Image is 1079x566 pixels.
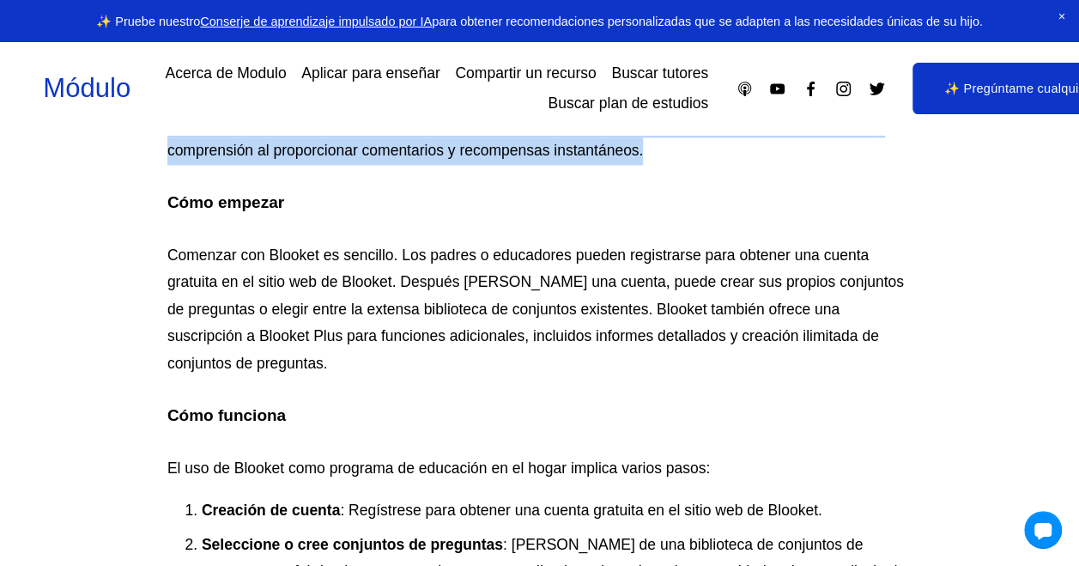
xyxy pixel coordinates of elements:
a: Instagram [834,80,852,98]
a: Conserje de aprendizaje impulsado por IA [200,15,432,28]
a: Buscar tutores [611,58,708,88]
a: Buscar plan de estudios [548,88,708,119]
a: Módulo [43,73,130,103]
a: YouTube [768,80,786,98]
a: Facebook [802,80,820,98]
strong: Seleccione o cree conjuntos de preguntas [202,536,503,553]
a: Apple Podcasts [736,80,754,98]
strong: Cómo funciona [167,406,286,424]
p: Comenzar con Blooket es sencillo. Los padres o educadores pueden registrarse para obtener una cue... [167,242,912,378]
p: El uso de Blooket como programa de educación en el hogar implica varios pasos: [167,455,912,483]
strong: Creación de cuenta [202,502,340,519]
a: Compartir un recurso [455,58,596,88]
a: Acerca de Modulo [166,58,287,88]
a: Twitter [868,80,886,98]
p: : Regístrese para obtener una cuenta gratuita en el sitio web de Blooket. [202,497,912,525]
strong: Cómo empezar [167,193,284,211]
a: Aplicar para enseñar [301,58,439,88]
